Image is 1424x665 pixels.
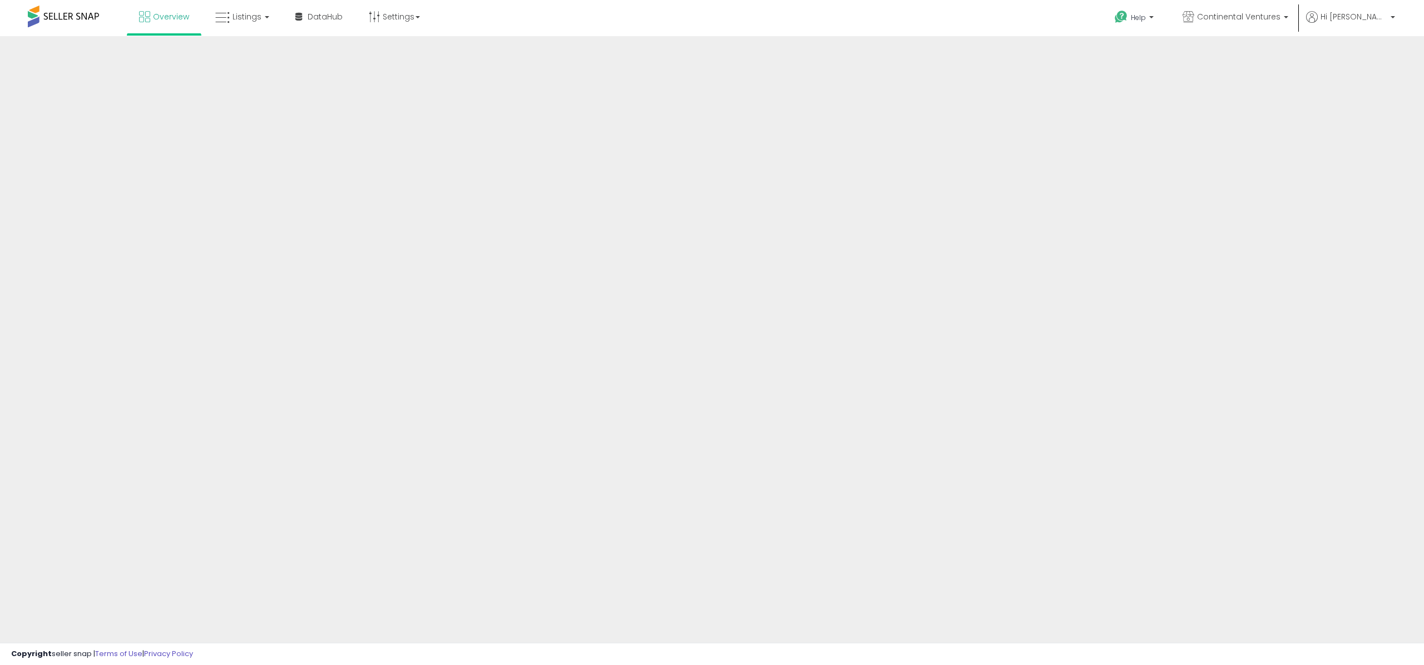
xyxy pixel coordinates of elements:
[1114,10,1128,24] i: Get Help
[1131,13,1146,22] span: Help
[1321,11,1387,22] span: Hi [PERSON_NAME]
[1197,11,1280,22] span: Continental Ventures
[153,11,189,22] span: Overview
[308,11,343,22] span: DataHub
[1106,2,1165,36] a: Help
[1306,11,1395,36] a: Hi [PERSON_NAME]
[233,11,261,22] span: Listings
